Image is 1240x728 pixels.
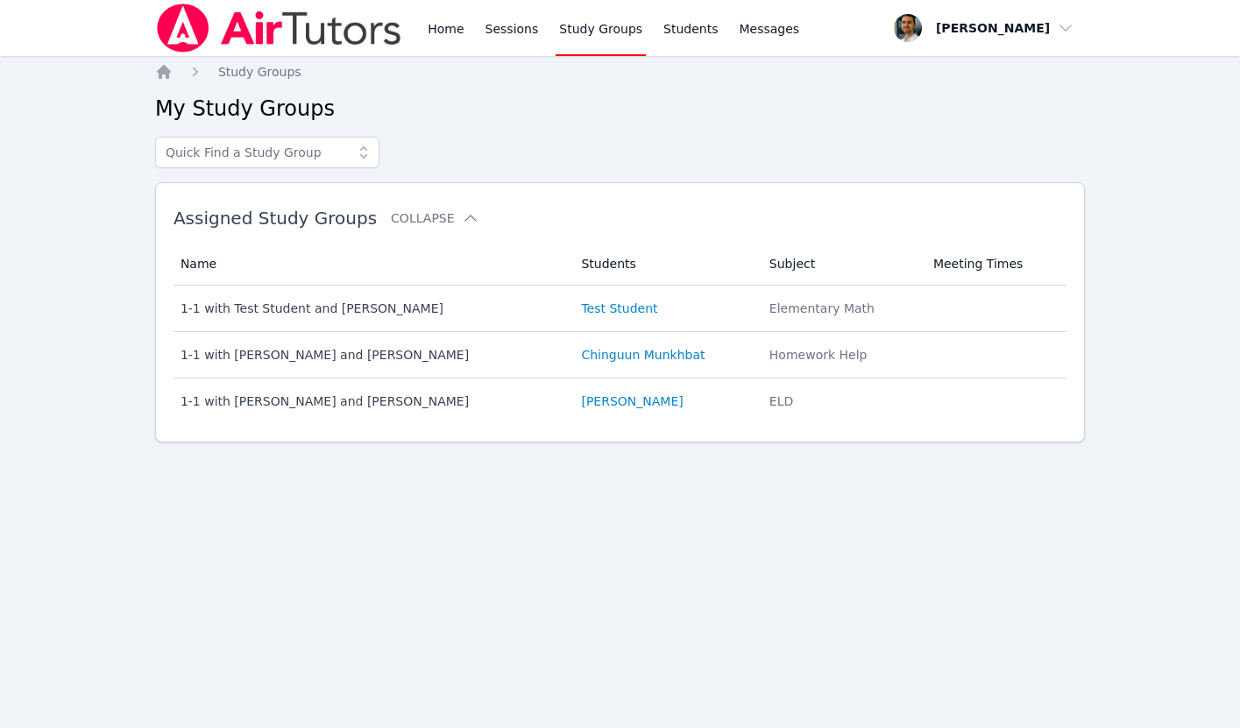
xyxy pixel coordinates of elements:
div: ELD [769,392,912,410]
tr: 1-1 with [PERSON_NAME] and [PERSON_NAME][PERSON_NAME]ELD [174,378,1066,424]
span: Messages [740,20,800,38]
input: Quick Find a Study Group [155,137,379,168]
a: Test Student [581,300,657,317]
span: Assigned Study Groups [174,208,377,229]
th: Meeting Times [923,243,1066,286]
h2: My Study Groups [155,95,1085,123]
div: Homework Help [769,346,912,364]
a: [PERSON_NAME] [581,392,683,410]
div: 1-1 with [PERSON_NAME] and [PERSON_NAME] [181,346,561,364]
nav: Breadcrumb [155,63,1085,81]
div: Elementary Math [769,300,912,317]
a: Study Groups [218,63,301,81]
div: 1-1 with [PERSON_NAME] and [PERSON_NAME] [181,392,561,410]
tr: 1-1 with Test Student and [PERSON_NAME]Test StudentElementary Math [174,286,1066,332]
tr: 1-1 with [PERSON_NAME] and [PERSON_NAME]Chinguun MunkhbatHomework Help [174,332,1066,378]
th: Name [174,243,571,286]
th: Students [570,243,758,286]
th: Subject [759,243,923,286]
a: Chinguun Munkhbat [581,346,705,364]
div: 1-1 with Test Student and [PERSON_NAME] [181,300,561,317]
img: Air Tutors [155,4,403,53]
button: Collapse [391,209,478,227]
span: Study Groups [218,65,301,79]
